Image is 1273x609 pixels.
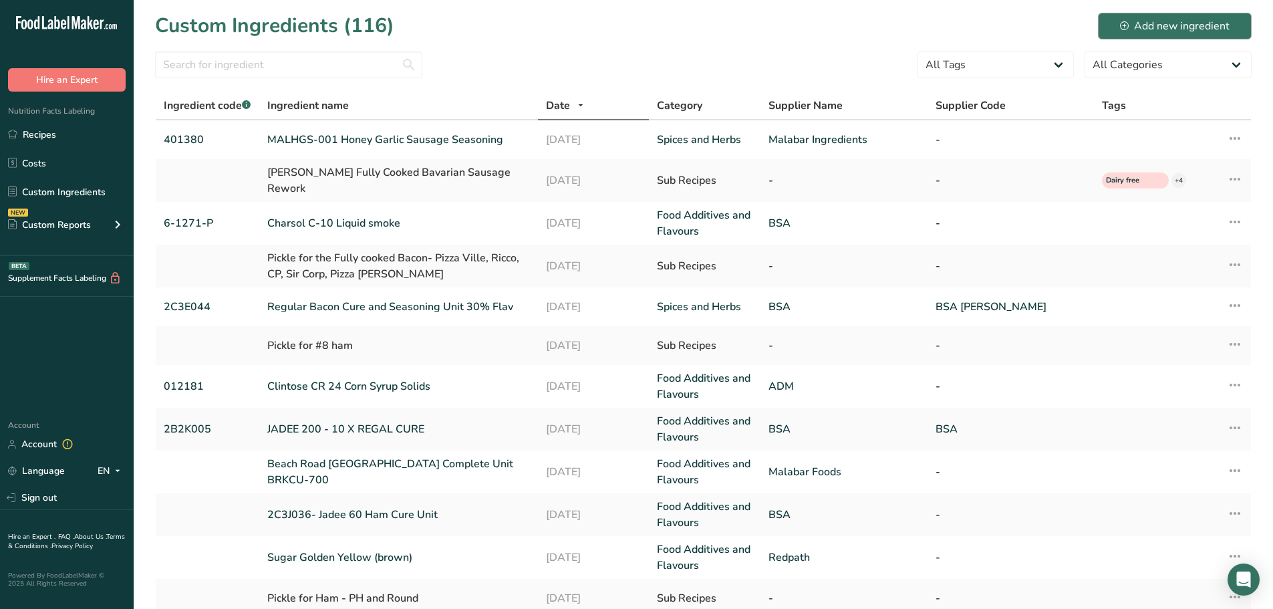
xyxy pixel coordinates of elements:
[267,421,529,437] a: JADEE 200 - 10 X REGAL CURE
[546,378,642,394] a: [DATE]
[8,459,65,483] a: Language
[936,132,1087,148] a: -
[267,550,529,566] a: Sugar Golden Yellow (brown)
[267,378,529,394] a: Clintose CR 24 Corn Syrup Solids
[267,456,529,488] a: Beach Road [GEOGRAPHIC_DATA] Complete Unit BRKCU-700
[657,499,752,531] a: Food Additives and Flavours
[936,550,1087,566] a: -
[768,507,920,523] a: BSA
[936,338,1087,354] div: -
[546,421,642,437] a: [DATE]
[768,338,920,354] div: -
[267,299,529,315] a: Regular Bacon Cure and Seasoning Unit 30% Flav
[164,421,251,437] a: 2B2K005
[9,262,29,270] div: BETA
[768,215,920,231] a: BSA
[657,590,752,606] div: Sub Recipes
[155,11,394,41] h1: Custom Ingredients (116)
[546,338,642,354] div: [DATE]
[98,463,126,479] div: EN
[657,299,752,315] a: Spices and Herbs
[936,172,1087,189] div: -
[1171,173,1186,188] div: +4
[74,532,106,541] a: About Us .
[546,464,642,480] a: [DATE]
[936,421,1087,437] a: BSA
[267,98,349,114] span: Ingredient name
[8,532,125,551] a: Terms & Conditions .
[768,378,920,394] a: ADM
[8,209,28,217] div: NEW
[657,456,752,488] a: Food Additives and Flavours
[164,98,251,113] span: Ingredient code
[546,258,642,274] div: [DATE]
[936,590,1087,606] div: -
[8,68,126,92] button: Hire an Expert
[546,299,642,315] a: [DATE]
[58,532,74,541] a: FAQ .
[1228,564,1260,596] div: Open Intercom Messenger
[267,132,529,148] a: MALHGS-001 Honey Garlic Sausage Seasoning
[164,132,251,148] a: 401380
[164,299,251,315] a: 2C3E044
[657,413,752,445] a: Food Additives and Flavours
[768,590,920,606] div: -
[267,164,529,197] div: [PERSON_NAME] Fully Cooked Bavarian Sausage Rework
[936,378,1087,394] a: -
[768,98,843,114] span: Supplier Name
[267,507,529,523] a: 2C3J036- Jadee 60 Ham Cure Unit
[1106,175,1153,187] span: Dairy free
[936,464,1087,480] a: -
[768,172,920,189] div: -
[267,338,529,354] div: Pickle for #8 ham
[164,378,251,394] a: 012181
[546,590,642,606] div: [DATE]
[657,207,752,239] a: Food Additives and Flavours
[657,370,752,402] a: Food Additives and Flavours
[546,98,570,114] span: Date
[546,215,642,231] a: [DATE]
[936,299,1087,315] a: BSA [PERSON_NAME]
[768,421,920,437] a: BSA
[936,98,1006,114] span: Supplier Code
[1120,18,1230,34] div: Add new ingredient
[936,258,1087,274] div: -
[936,215,1087,231] a: -
[546,132,642,148] a: [DATE]
[8,572,126,588] div: Powered By FoodLabelMaker © 2025 All Rights Reserved
[936,507,1087,523] a: -
[8,218,91,232] div: Custom Reports
[768,299,920,315] a: BSA
[1098,13,1252,39] button: Add new ingredient
[267,590,529,606] div: Pickle for Ham - PH and Round
[546,507,642,523] a: [DATE]
[657,98,702,114] span: Category
[267,250,529,282] div: Pickle for the Fully cooked Bacon- Pizza Ville, Ricco, CP, Sir Corp, Pizza [PERSON_NAME]
[657,338,752,354] div: Sub Recipes
[164,215,251,231] a: 6-1271-P
[546,172,642,189] div: [DATE]
[51,541,93,551] a: Privacy Policy
[768,550,920,566] a: Redpath
[267,215,529,231] a: Charsol C-10 Liquid smoke
[657,172,752,189] div: Sub Recipes
[768,132,920,148] a: Malabar Ingredients
[657,541,752,574] a: Food Additives and Flavours
[155,51,422,78] input: Search for ingredient
[768,464,920,480] a: Malabar Foods
[657,132,752,148] a: Spices and Herbs
[8,532,55,541] a: Hire an Expert .
[657,258,752,274] div: Sub Recipes
[768,258,920,274] div: -
[1102,98,1126,114] span: Tags
[546,550,642,566] a: [DATE]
